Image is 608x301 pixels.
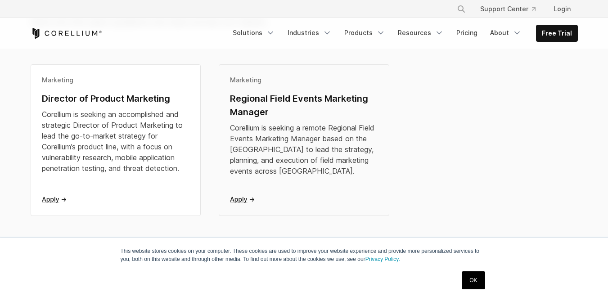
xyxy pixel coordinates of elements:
[577,270,599,292] iframe: Intercom live chat
[230,122,378,176] div: Corellium is seeking a remote Regional Field Events Marketing Manager based on the [GEOGRAPHIC_DA...
[446,1,578,17] div: Navigation Menu
[365,256,400,262] a: Privacy Policy.
[392,25,449,41] a: Resources
[473,1,543,17] a: Support Center
[230,92,378,119] div: Regional Field Events Marketing Manager
[282,25,337,41] a: Industries
[453,1,469,17] button: Search
[230,76,378,85] div: Marketing
[42,92,190,105] div: Director of Product Marketing
[451,25,483,41] a: Pricing
[536,25,577,41] a: Free Trial
[485,25,527,41] a: About
[31,64,201,216] a: MarketingDirector of Product MarketingCorellium is seeking an accomplished and strategic Director...
[31,28,102,39] a: Corellium Home
[462,271,485,289] a: OK
[339,25,391,41] a: Products
[227,25,578,42] div: Navigation Menu
[219,64,389,216] a: MarketingRegional Field Events Marketing ManagerCorellium is seeking a remote Regional Field Even...
[42,109,190,174] div: Corellium is seeking an accomplished and strategic Director of Product Marketing to lead the go-t...
[546,1,578,17] a: Login
[227,25,280,41] a: Solutions
[121,247,488,263] p: This website stores cookies on your computer. These cookies are used to improve your website expe...
[42,76,190,85] div: Marketing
